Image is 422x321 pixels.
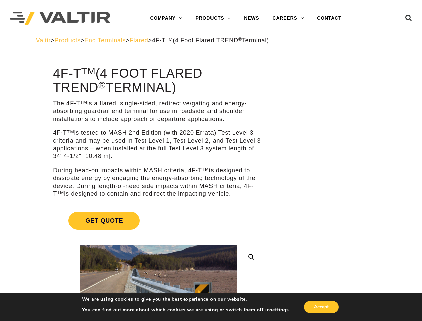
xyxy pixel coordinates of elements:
[67,129,74,134] sup: TM
[310,12,348,25] a: CONTACT
[57,190,64,195] sup: TM
[82,307,290,313] p: You can find out more about which cookies we are using or switch them off in .
[144,12,189,25] a: COMPANY
[53,167,263,198] p: During head-on impacts within MASH criteria, 4F-T is designed to dissipate energy by engaging the...
[53,204,263,238] a: Get Quote
[270,307,289,313] button: settings
[304,301,339,313] button: Accept
[238,37,242,42] sup: ®
[189,12,238,25] a: PRODUCTS
[53,100,263,123] p: The 4F-T is a flared, single-sided, redirective/gating and energy-absorbing guardrail end termina...
[130,37,148,44] a: Flared
[53,67,263,95] h1: 4F-T (4 Foot Flared TREND Terminal)
[68,212,140,230] span: Get Quote
[82,296,290,302] p: We are using cookies to give you the best experience on our website.
[10,12,110,25] img: Valtir
[81,66,96,76] sup: TM
[237,12,266,25] a: NEWS
[55,37,81,44] a: Products
[84,37,126,44] a: End Terminals
[98,80,106,90] sup: ®
[36,37,386,44] div: > > > >
[266,12,310,25] a: CAREERS
[166,37,173,42] sup: TM
[36,37,51,44] a: Valtir
[152,37,269,44] span: 4F-T (4 Foot Flared TREND Terminal)
[53,129,263,160] p: 4F-T is tested to MASH 2nd Edition (with 2020 Errata) Test Level 3 criteria and may be used in Te...
[80,100,87,105] sup: TM
[202,167,209,172] sup: TM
